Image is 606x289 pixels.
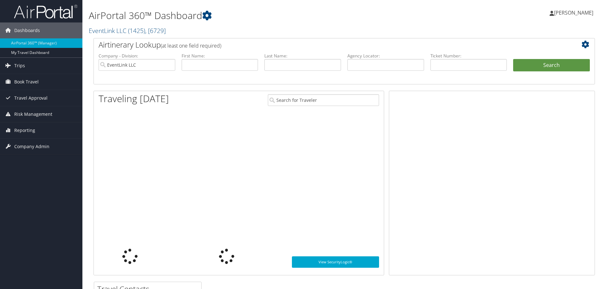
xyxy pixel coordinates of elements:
[14,90,48,106] span: Travel Approval
[145,26,166,35] span: , [ 6729 ]
[99,92,169,105] h1: Traveling [DATE]
[292,256,379,268] a: View SecurityLogic®
[89,9,429,22] h1: AirPortal 360™ Dashboard
[14,74,39,90] span: Book Travel
[14,106,52,122] span: Risk Management
[99,53,175,59] label: Company - Division:
[14,4,77,19] img: airportal-logo.png
[268,94,379,106] input: Search for Traveler
[89,26,166,35] a: EventLink LLC
[347,53,424,59] label: Agency Locator:
[182,53,258,59] label: First Name:
[14,139,49,154] span: Company Admin
[128,26,145,35] span: ( 1425 )
[14,58,25,74] span: Trips
[14,122,35,138] span: Reporting
[430,53,507,59] label: Ticket Number:
[554,9,593,16] span: [PERSON_NAME]
[264,53,341,59] label: Last Name:
[99,39,548,50] h2: Airtinerary Lookup
[513,59,590,72] button: Search
[161,42,221,49] span: (at least one field required)
[550,3,600,22] a: [PERSON_NAME]
[14,23,40,38] span: Dashboards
